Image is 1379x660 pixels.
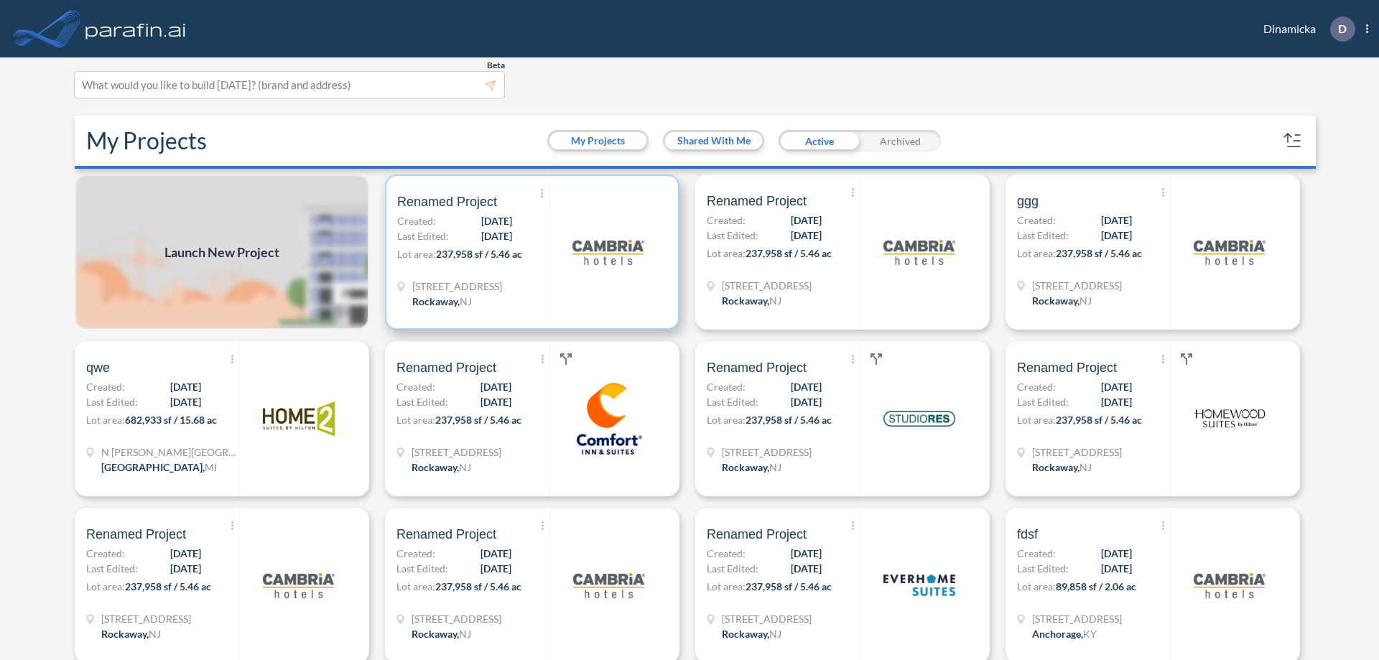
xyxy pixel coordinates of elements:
[746,247,832,259] span: 237,958 sf / 5.46 ac
[1017,379,1056,394] span: Created:
[1032,460,1092,475] div: Rockaway, NJ
[412,626,471,641] div: Rockaway, NJ
[1101,394,1132,409] span: [DATE]
[722,294,769,307] span: Rockaway ,
[101,628,149,640] span: Rockaway ,
[1056,414,1142,426] span: 237,958 sf / 5.46 ac
[397,193,497,210] span: Renamed Project
[707,359,807,376] span: Renamed Project
[1017,213,1056,228] span: Created:
[86,127,207,154] h2: My Projects
[101,626,161,641] div: Rockaway, NJ
[170,546,201,561] span: [DATE]
[1017,359,1117,376] span: Renamed Project
[573,549,645,621] img: logo
[86,561,138,576] span: Last Edited:
[396,561,448,576] span: Last Edited:
[791,394,822,409] span: [DATE]
[149,628,161,640] span: NJ
[1032,293,1092,308] div: Rockaway, NJ
[396,546,435,561] span: Created:
[86,580,125,592] span: Lot area:
[397,228,449,243] span: Last Edited:
[1194,549,1266,621] img: logo
[459,628,471,640] span: NJ
[170,379,201,394] span: [DATE]
[722,293,781,308] div: Rockaway, NJ
[397,213,436,228] span: Created:
[263,383,335,455] img: logo
[412,628,459,640] span: Rockaway ,
[86,414,125,426] span: Lot area:
[1017,414,1056,426] span: Lot area:
[101,445,238,460] span: N Wyndham Hill Dr NE
[722,626,781,641] div: Rockaway, NJ
[746,414,832,426] span: 237,958 sf / 5.46 ac
[883,549,955,621] img: logo
[1101,213,1132,228] span: [DATE]
[1017,561,1069,576] span: Last Edited:
[1032,626,1097,641] div: Anchorage, KY
[665,132,762,149] button: Shared With Me
[1032,628,1083,640] span: Anchorage ,
[125,580,211,592] span: 237,958 sf / 5.46 ac
[1079,461,1092,473] span: NJ
[1242,17,1368,42] div: Dinamicka
[164,243,279,262] span: Launch New Project
[1032,445,1122,460] span: 321 Mt Hope Ave
[707,414,746,426] span: Lot area:
[722,445,812,460] span: 321 Mt Hope Ave
[75,175,369,330] img: add
[779,130,860,152] div: Active
[707,228,758,243] span: Last Edited:
[396,379,435,394] span: Created:
[1032,461,1079,473] span: Rockaway ,
[1101,379,1132,394] span: [DATE]
[480,546,511,561] span: [DATE]
[791,379,822,394] span: [DATE]
[707,247,746,259] span: Lot area:
[746,580,832,592] span: 237,958 sf / 5.46 ac
[883,216,955,288] img: logo
[101,611,191,626] span: 321 Mt Hope Ave
[412,445,501,460] span: 321 Mt Hope Ave
[86,394,138,409] span: Last Edited:
[396,526,496,543] span: Renamed Project
[707,526,807,543] span: Renamed Project
[573,383,645,455] img: logo
[722,611,812,626] span: 321 Mt Hope Ave
[722,278,812,293] span: 321 Mt Hope Ave
[436,248,522,260] span: 237,958 sf / 5.46 ac
[722,461,769,473] span: Rockaway ,
[722,628,769,640] span: Rockaway ,
[1101,546,1132,561] span: [DATE]
[170,561,201,576] span: [DATE]
[412,279,502,294] span: 321 Mt Hope Ave
[707,213,746,228] span: Created:
[1083,628,1097,640] span: KY
[791,228,822,243] span: [DATE]
[83,14,189,43] img: logo
[1281,129,1304,152] button: sort
[707,580,746,592] span: Lot area:
[460,295,472,307] span: NJ
[791,546,822,561] span: [DATE]
[769,628,781,640] span: NJ
[125,414,217,426] span: 682,933 sf / 15.68 ac
[769,461,781,473] span: NJ
[1101,228,1132,243] span: [DATE]
[1032,294,1079,307] span: Rockaway ,
[205,461,217,473] span: MI
[707,394,758,409] span: Last Edited:
[412,611,501,626] span: 321 Mt Hope Ave
[480,379,511,394] span: [DATE]
[101,461,205,473] span: [GEOGRAPHIC_DATA] ,
[396,359,496,376] span: Renamed Project
[435,580,521,592] span: 237,958 sf / 5.46 ac
[549,132,646,149] button: My Projects
[86,379,125,394] span: Created:
[396,580,435,592] span: Lot area:
[412,295,460,307] span: Rockaway ,
[1032,278,1122,293] span: 321 Mt Hope Ave
[1194,216,1266,288] img: logo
